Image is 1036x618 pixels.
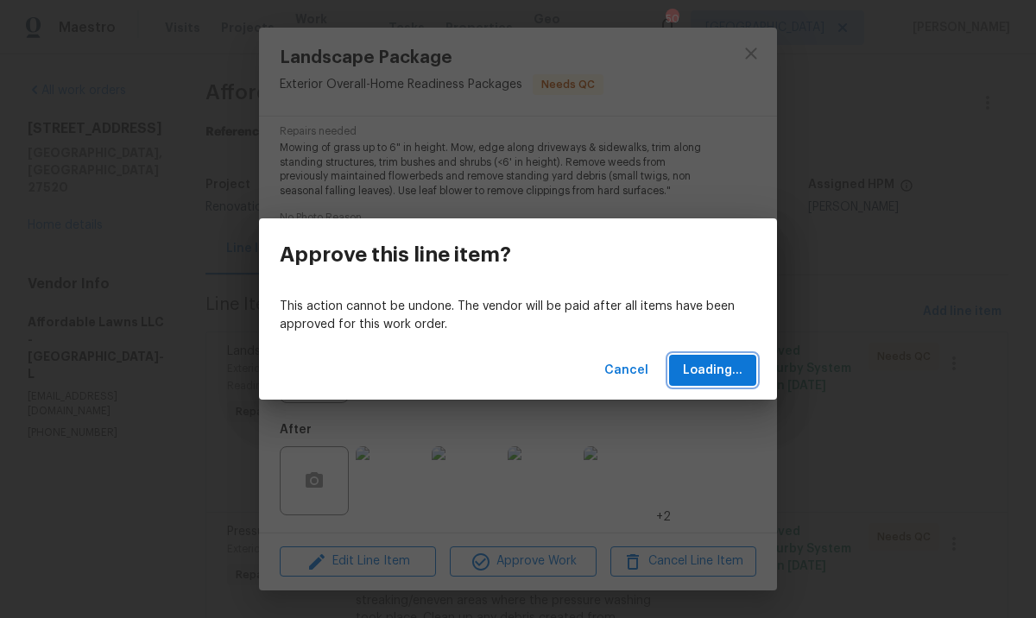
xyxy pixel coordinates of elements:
button: Loading... [669,355,756,387]
span: Loading... [683,360,742,382]
h3: Approve this line item? [280,243,511,267]
span: Cancel [604,360,648,382]
button: Cancel [597,355,655,387]
p: This action cannot be undone. The vendor will be paid after all items have been approved for this... [280,298,756,334]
